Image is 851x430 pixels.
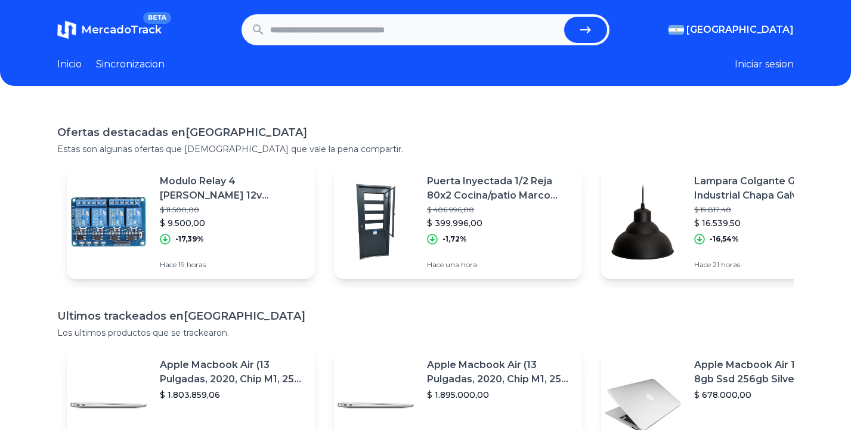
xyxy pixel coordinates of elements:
[694,205,840,215] p: $ 19.817,40
[735,57,794,72] button: Iniciar sesion
[57,57,82,72] a: Inicio
[67,180,150,264] img: Featured image
[334,180,417,264] img: Featured image
[427,358,573,386] p: Apple Macbook Air (13 Pulgadas, 2020, Chip M1, 256 Gb De Ssd, 8 Gb De Ram) - Plata
[57,20,76,39] img: MercadoTrack
[694,358,840,386] p: Apple Macbook Air 13 Core I5 8gb Ssd 256gb Silver
[442,234,467,244] p: -1,72%
[57,20,162,39] a: MercadoTrackBETA
[601,165,849,279] a: Featured imageLampara Colgante Galponera Industrial Chapa Galvanizada$ 19.817,40$ 16.539,50-16,54...
[710,234,739,244] p: -16,54%
[669,23,794,37] button: [GEOGRAPHIC_DATA]
[427,174,573,203] p: Puerta Inyectada 1/2 Reja 80x2 Cocina/patio Marco Invertido
[427,260,573,270] p: Hace una hora
[96,57,165,72] a: Sincronizacion
[160,174,305,203] p: Modulo Relay 4 [PERSON_NAME] 12v Optoacoplado Unoelectro
[694,217,840,229] p: $ 16.539,50
[686,23,794,37] span: [GEOGRAPHIC_DATA]
[143,12,171,24] span: BETA
[57,143,794,155] p: Estas son algunas ofertas que [DEMOGRAPHIC_DATA] que vale la pena compartir.
[57,124,794,141] h1: Ofertas destacadas en [GEOGRAPHIC_DATA]
[160,205,305,215] p: $ 11.500,00
[694,260,840,270] p: Hace 21 horas
[601,180,685,264] img: Featured image
[57,308,794,324] h1: Ultimos trackeados en [GEOGRAPHIC_DATA]
[160,389,305,401] p: $ 1.803.859,06
[427,205,573,215] p: $ 406.996,00
[334,165,582,279] a: Featured imagePuerta Inyectada 1/2 Reja 80x2 Cocina/patio Marco Invertido$ 406.996,00$ 399.996,00...
[81,23,162,36] span: MercadoTrack
[175,234,204,244] p: -17,39%
[694,174,840,203] p: Lampara Colgante Galponera Industrial Chapa Galvanizada
[160,217,305,229] p: $ 9.500,00
[160,358,305,386] p: Apple Macbook Air (13 Pulgadas, 2020, Chip M1, 256 Gb De Ssd, 8 Gb De Ram) - Plata
[67,165,315,279] a: Featured imageModulo Relay 4 [PERSON_NAME] 12v Optoacoplado Unoelectro$ 11.500,00$ 9.500,00-17,39...
[160,260,305,270] p: Hace 19 horas
[427,217,573,229] p: $ 399.996,00
[694,389,840,401] p: $ 678.000,00
[669,25,684,35] img: Argentina
[57,327,794,339] p: Los ultimos productos que se trackearon.
[427,389,573,401] p: $ 1.895.000,00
